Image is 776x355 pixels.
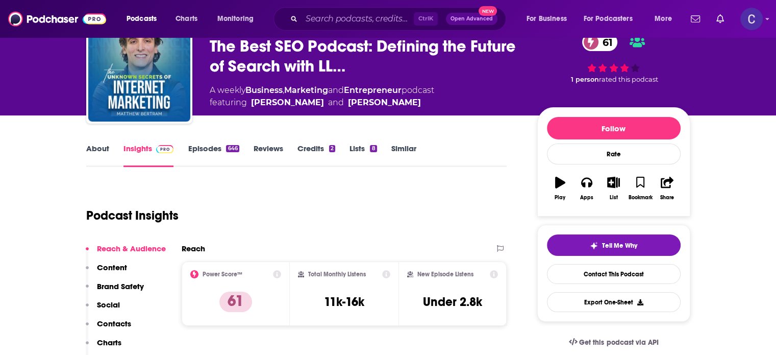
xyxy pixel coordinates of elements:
div: Apps [580,195,593,201]
span: Tell Me Why [602,242,637,250]
span: and [328,85,344,95]
div: 2 [329,145,335,152]
a: Show notifications dropdown [712,10,728,28]
span: and [328,97,344,109]
a: Episodes646 [188,144,239,167]
a: Show notifications dropdown [687,10,704,28]
button: open menu [577,11,647,27]
div: Search podcasts, credits, & more... [283,7,516,31]
a: Marketing [284,85,328,95]
a: Charts [169,11,204,27]
a: InsightsPodchaser Pro [123,144,174,167]
a: Contact This Podcast [547,264,681,284]
div: 646 [226,145,239,152]
h3: 11k-16k [324,294,364,310]
button: Open AdvancedNew [446,13,497,25]
button: Bookmark [627,170,654,207]
div: A weekly podcast [210,84,434,109]
p: Reach & Audience [97,244,166,253]
h1: Podcast Insights [86,208,179,223]
span: Get this podcast via API [579,338,658,347]
button: Brand Safety [86,281,144,300]
img: tell me why sparkle [590,242,598,250]
p: 61 [219,292,252,312]
span: For Podcasters [584,12,633,26]
button: Follow [547,117,681,139]
span: More [655,12,672,26]
button: Social [86,300,120,319]
span: For Business [527,12,567,26]
div: 61 1 personrated this podcast [537,27,690,90]
input: Search podcasts, credits, & more... [302,11,414,27]
div: List [610,195,618,201]
p: Social [97,300,120,310]
a: Credits2 [297,144,335,167]
button: Content [86,263,127,281]
button: Apps [573,170,600,207]
img: Podchaser - Follow, Share and Rate Podcasts [8,9,106,29]
span: Logged in as publicityxxtina [740,8,763,30]
img: Podchaser Pro [156,145,174,153]
a: [PERSON_NAME] [251,97,324,109]
h3: Under 2.8k [423,294,482,310]
span: , [283,85,284,95]
button: Reach & Audience [86,244,166,263]
div: Play [555,195,565,201]
a: Get this podcast via API [561,330,667,355]
button: open menu [210,11,267,27]
div: 8 [370,145,377,152]
p: Brand Safety [97,281,144,291]
div: Rate [547,144,681,164]
a: Lists8 [349,144,377,167]
span: Podcasts [127,12,157,26]
button: open menu [119,11,170,27]
a: Similar [391,144,416,167]
img: The Best SEO Podcast: Defining the Future of Search with LLM Visibility™ [88,19,190,122]
p: Content [97,263,127,272]
span: 1 person [571,76,599,83]
button: open menu [519,11,580,27]
div: Bookmark [628,195,652,201]
h2: Total Monthly Listens [308,271,366,278]
a: About [86,144,109,167]
a: Business [245,85,283,95]
button: Export One-Sheet [547,292,681,312]
a: 61 [582,33,618,51]
button: Contacts [86,319,131,338]
img: User Profile [740,8,763,30]
h2: Reach [182,244,205,253]
button: tell me why sparkleTell Me Why [547,234,681,256]
span: Ctrl K [414,12,438,26]
button: Show profile menu [740,8,763,30]
p: Charts [97,338,121,347]
span: featuring [210,97,434,109]
a: [PERSON_NAME] [348,97,421,109]
span: Monitoring [217,12,254,26]
span: New [479,6,497,16]
span: Charts [176,12,197,26]
button: open menu [647,11,685,27]
a: Reviews [254,144,283,167]
h2: Power Score™ [203,271,242,278]
div: Share [660,195,674,201]
button: Play [547,170,573,207]
span: 61 [592,33,618,51]
h2: New Episode Listens [417,271,473,278]
span: Open Advanced [450,16,493,21]
button: List [600,170,627,207]
p: Contacts [97,319,131,328]
span: rated this podcast [599,76,658,83]
a: Entrepreneur [344,85,402,95]
button: Share [654,170,680,207]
